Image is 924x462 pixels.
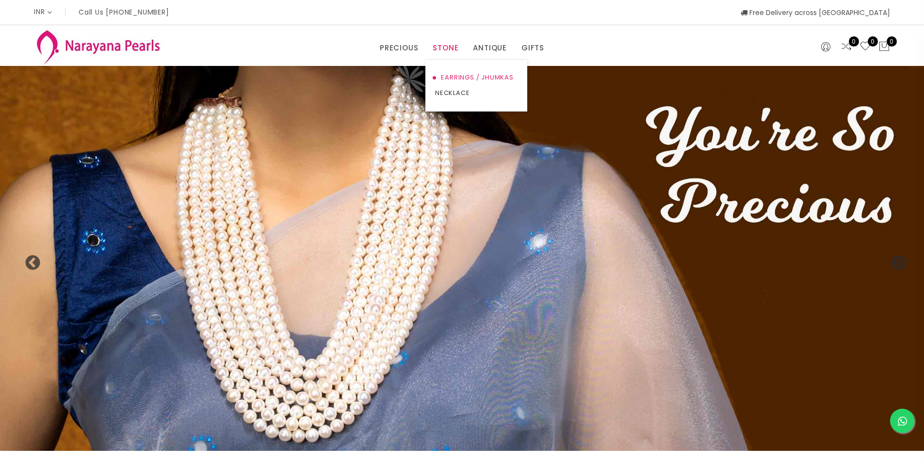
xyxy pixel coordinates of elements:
[473,41,507,55] a: ANTIQUE
[859,41,871,53] a: 0
[435,70,518,85] a: EARRINGS / JHUMKAS
[849,36,859,47] span: 0
[521,41,544,55] a: GIFTS
[24,255,34,265] button: Previous
[380,41,418,55] a: PRECIOUS
[741,8,890,17] span: Free Delivery across [GEOGRAPHIC_DATA]
[79,9,169,16] p: Call Us [PHONE_NUMBER]
[890,255,900,265] button: Next
[841,41,852,53] a: 0
[878,41,890,53] button: 0
[868,36,878,47] span: 0
[433,41,458,55] a: STONE
[435,85,518,101] a: NECKLACE
[887,36,897,47] span: 0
